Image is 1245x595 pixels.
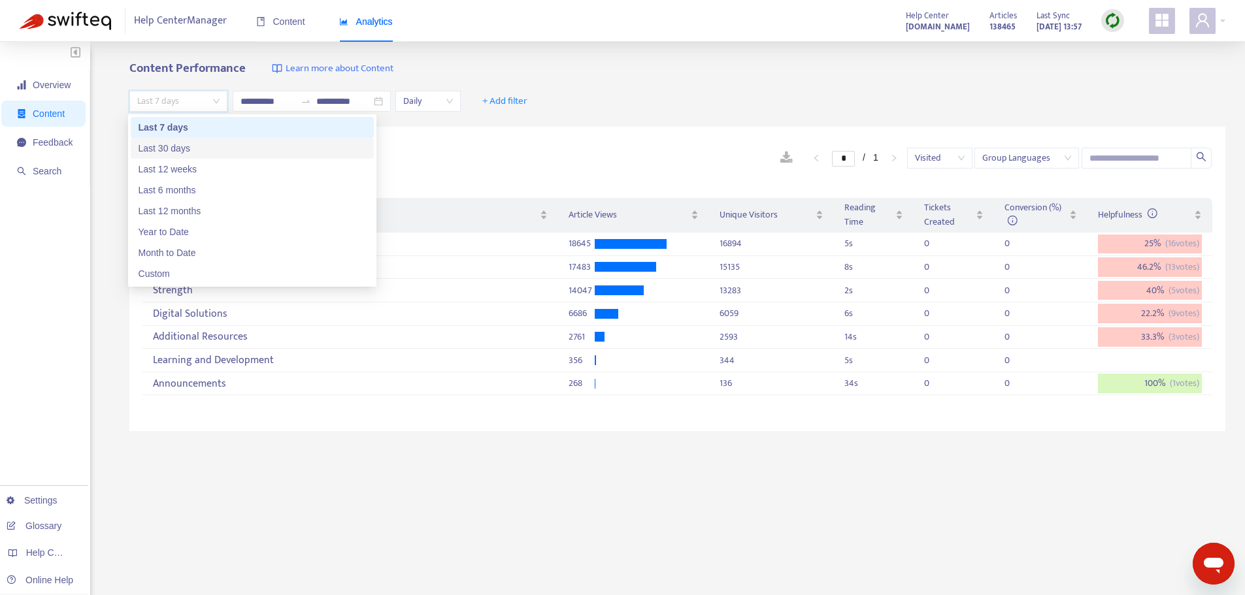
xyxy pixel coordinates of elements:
span: book [256,17,265,26]
a: Glossary [7,521,61,531]
div: 14047 [569,283,595,298]
div: 0 [1004,236,1031,251]
div: 0 [924,260,950,274]
span: user [1195,12,1210,28]
span: ( 16 votes) [1165,236,1199,251]
div: 356 [569,353,595,368]
span: Overview [33,80,71,90]
span: Help Center [906,8,949,23]
div: Last 6 months [131,180,374,201]
div: 22.2 % [1098,304,1202,323]
div: 6059 [720,306,823,321]
div: Last 30 days [139,141,366,155]
span: Content [33,108,65,119]
div: 14 s [844,330,903,344]
strong: [DOMAIN_NAME] [906,20,970,34]
div: 18645 [569,236,595,251]
div: Custom [139,266,366,281]
iframe: Button to launch messaging window [1193,543,1235,585]
span: Unique Visitors [720,208,813,222]
a: Learn more about Content [272,61,393,76]
div: 25 % [1098,234,1202,254]
span: right [890,154,898,162]
span: Help Center Manager [134,8,227,33]
span: / [863,152,865,163]
div: Year to Date [139,225,366,239]
span: ( 9 votes) [1169,306,1199,321]
div: Last 12 months [139,204,366,218]
span: Daily [403,91,453,111]
span: Learn more about Content [286,61,393,76]
div: 0 [1004,353,1031,368]
div: Custom [131,263,374,284]
li: Previous Page [806,150,827,166]
div: Announcements [153,373,547,394]
span: Last Sync [1037,8,1070,23]
div: Digital Solutions [153,303,547,325]
span: Feedback [33,137,73,148]
span: Content [256,16,305,27]
span: Conversion (%) [1004,200,1061,229]
div: 0 [924,353,950,368]
span: left [812,154,820,162]
div: 16894 [720,236,823,251]
span: Article Views [569,208,688,222]
span: search [1196,152,1206,162]
span: container [17,109,26,118]
div: Month to Date [139,246,366,260]
img: Swifteq [20,12,111,30]
div: 6686 [569,306,595,321]
span: + Add filter [482,93,527,109]
b: Content Performance [129,58,246,78]
strong: 138465 [989,20,1016,34]
strong: [DATE] 13:57 [1037,20,1082,34]
button: left [806,150,827,166]
div: Last 12 weeks [131,159,374,180]
img: image-link [272,63,282,74]
div: 46.2 % [1098,257,1202,277]
div: Last 7 days [139,120,366,135]
div: Strength [153,280,547,301]
button: + Add filter [473,91,537,112]
span: Search [33,166,61,176]
div: 268 [569,376,595,391]
div: 5 s [844,353,903,368]
span: Tickets Created [924,201,973,229]
div: 0 [1004,283,1031,298]
div: 0 [1004,260,1031,274]
div: Year to Date [131,221,374,242]
th: Tickets Created [914,198,994,233]
div: 100 % [1098,374,1202,393]
li: 1/1 [832,150,878,166]
div: 0 [924,376,950,391]
div: Additional Resources [153,327,547,348]
span: Visited [915,148,965,168]
div: Month to Date [131,242,374,263]
div: Last 30 days [131,138,374,159]
span: ( 5 votes) [1169,283,1199,298]
span: message [17,138,26,147]
span: ( 13 votes) [1165,260,1199,274]
th: Article Views [558,198,709,233]
div: 33.3 % [1098,327,1202,347]
a: Online Help [7,575,73,585]
div: 13283 [720,283,823,298]
span: ( 3 votes) [1169,330,1199,344]
div: Last 12 weeks [139,162,366,176]
div: Learning and Development [153,349,547,371]
span: Helpfulness [1098,207,1157,222]
div: Last 7 days [131,117,374,138]
div: Last 6 months [139,183,366,197]
span: Help Centers [26,547,80,558]
div: 34 s [844,376,903,391]
span: swap-right [301,96,311,106]
div: 2593 [720,330,823,344]
span: ( 1 votes) [1170,376,1199,391]
span: Last 7 days [137,91,220,111]
div: 0 [1004,376,1031,391]
div: 136 [720,376,823,391]
span: Reading Time [844,201,893,229]
span: to [301,96,311,106]
div: Last 12 months [131,201,374,221]
span: area-chart [339,17,348,26]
